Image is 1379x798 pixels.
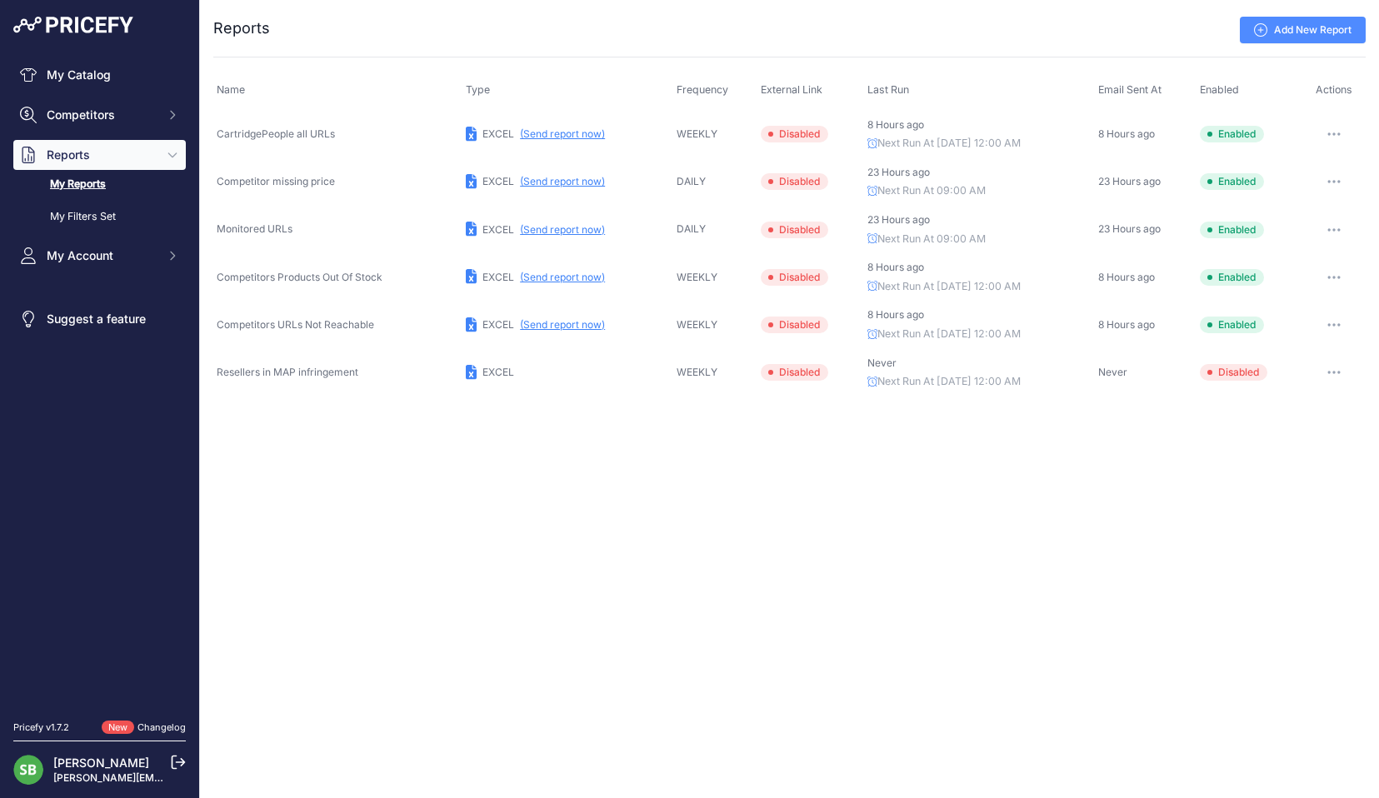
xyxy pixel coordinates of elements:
[482,271,514,283] span: EXCEL
[1200,173,1264,190] span: Enabled
[520,223,605,237] button: (Send report now)
[867,166,930,178] span: 23 Hours ago
[761,317,828,333] span: Disabled
[677,366,717,378] span: WEEKLY
[867,183,1092,199] p: Next Run At 09:00 AM
[761,126,828,142] span: Disabled
[867,83,909,96] span: Last Run
[102,721,134,735] span: New
[1200,269,1264,286] span: Enabled
[1098,175,1161,187] span: 23 Hours ago
[13,60,186,90] a: My Catalog
[1098,83,1162,96] span: Email Sent At
[1098,127,1155,140] span: 8 Hours ago
[1240,17,1366,43] a: Add New Report
[1200,317,1264,333] span: Enabled
[677,175,706,187] span: DAILY
[677,222,706,235] span: DAILY
[677,271,717,283] span: WEEKLY
[482,318,514,331] span: EXCEL
[217,366,358,378] span: Resellers in MAP infringement
[867,308,924,321] span: 8 Hours ago
[47,107,156,123] span: Competitors
[213,17,270,40] h2: Reports
[13,170,186,199] a: My Reports
[867,374,1092,390] p: Next Run At [DATE] 12:00 AM
[13,304,186,334] a: Suggest a feature
[13,202,186,232] a: My Filters Set
[520,318,605,332] button: (Send report now)
[217,83,245,96] span: Name
[53,756,149,770] a: [PERSON_NAME]
[761,173,828,190] span: Disabled
[217,127,335,140] span: CartridgePeople all URLs
[1200,364,1267,381] span: Disabled
[677,127,717,140] span: WEEKLY
[867,279,1092,295] p: Next Run At [DATE] 12:00 AM
[761,364,828,381] span: Disabled
[677,83,728,96] span: Frequency
[1200,222,1264,238] span: Enabled
[13,140,186,170] button: Reports
[482,223,514,236] span: EXCEL
[867,118,924,131] span: 8 Hours ago
[867,136,1092,152] p: Next Run At [DATE] 12:00 AM
[217,271,382,283] span: Competitors Products Out Of Stock
[53,771,392,784] a: [PERSON_NAME][EMAIL_ADDRESS][PERSON_NAME][DOMAIN_NAME]
[217,222,292,235] span: Monitored URLs
[867,213,930,226] span: 23 Hours ago
[520,175,605,188] button: (Send report now)
[520,271,605,284] button: (Send report now)
[761,222,828,238] span: Disabled
[761,269,828,286] span: Disabled
[13,241,186,271] button: My Account
[1316,83,1352,96] span: Actions
[867,261,924,273] span: 8 Hours ago
[867,327,1092,342] p: Next Run At [DATE] 12:00 AM
[466,83,490,96] span: Type
[13,17,133,33] img: Pricefy Logo
[217,175,335,187] span: Competitor missing price
[1098,271,1155,283] span: 8 Hours ago
[1098,222,1161,235] span: 23 Hours ago
[482,366,514,378] span: EXCEL
[1098,318,1155,331] span: 8 Hours ago
[867,232,1092,247] p: Next Run At 09:00 AM
[47,247,156,264] span: My Account
[520,127,605,141] button: (Send report now)
[482,127,514,140] span: EXCEL
[47,147,156,163] span: Reports
[13,100,186,130] button: Competitors
[137,721,186,733] a: Changelog
[13,60,186,701] nav: Sidebar
[217,318,374,331] span: Competitors URLs Not Reachable
[1200,126,1264,142] span: Enabled
[761,83,822,96] span: External Link
[867,357,897,369] span: Never
[1098,366,1127,378] span: Never
[482,175,514,187] span: EXCEL
[13,721,69,735] div: Pricefy v1.7.2
[1200,83,1239,96] span: Enabled
[677,318,717,331] span: WEEKLY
